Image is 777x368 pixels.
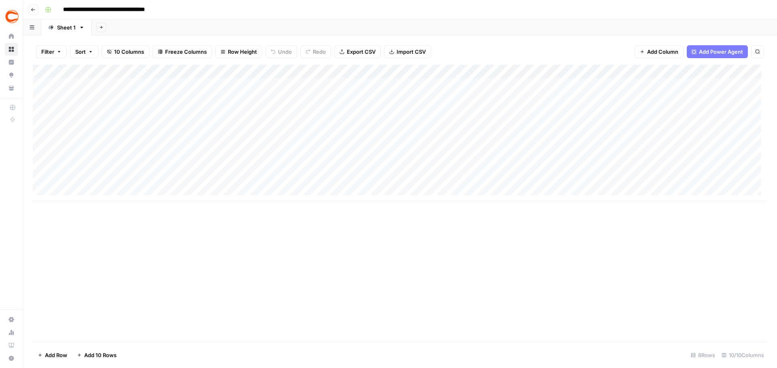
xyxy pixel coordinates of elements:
[41,19,91,36] a: Sheet 1
[5,82,18,95] a: Your Data
[5,56,18,69] a: Insights
[5,43,18,56] a: Browse
[102,45,149,58] button: 10 Columns
[300,45,331,58] button: Redo
[334,45,381,58] button: Export CSV
[5,69,18,82] a: Opportunities
[687,45,748,58] button: Add Power Agent
[45,351,67,359] span: Add Row
[33,349,72,362] button: Add Row
[5,30,18,43] a: Home
[5,6,18,27] button: Workspace: Covers
[5,313,18,326] a: Settings
[5,9,19,24] img: Covers Logo
[215,45,262,58] button: Row Height
[41,48,54,56] span: Filter
[699,48,743,56] span: Add Power Agent
[57,23,76,32] div: Sheet 1
[36,45,67,58] button: Filter
[718,349,767,362] div: 10/10 Columns
[5,339,18,352] a: Learning Hub
[75,48,86,56] span: Sort
[228,48,257,56] span: Row Height
[265,45,297,58] button: Undo
[84,351,117,359] span: Add 10 Rows
[5,326,18,339] a: Usage
[165,48,207,56] span: Freeze Columns
[384,45,431,58] button: Import CSV
[647,48,678,56] span: Add Column
[70,45,98,58] button: Sort
[397,48,426,56] span: Import CSV
[347,48,376,56] span: Export CSV
[278,48,292,56] span: Undo
[5,352,18,365] button: Help + Support
[635,45,684,58] button: Add Column
[153,45,212,58] button: Freeze Columns
[688,349,718,362] div: 8 Rows
[72,349,121,362] button: Add 10 Rows
[114,48,144,56] span: 10 Columns
[313,48,326,56] span: Redo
